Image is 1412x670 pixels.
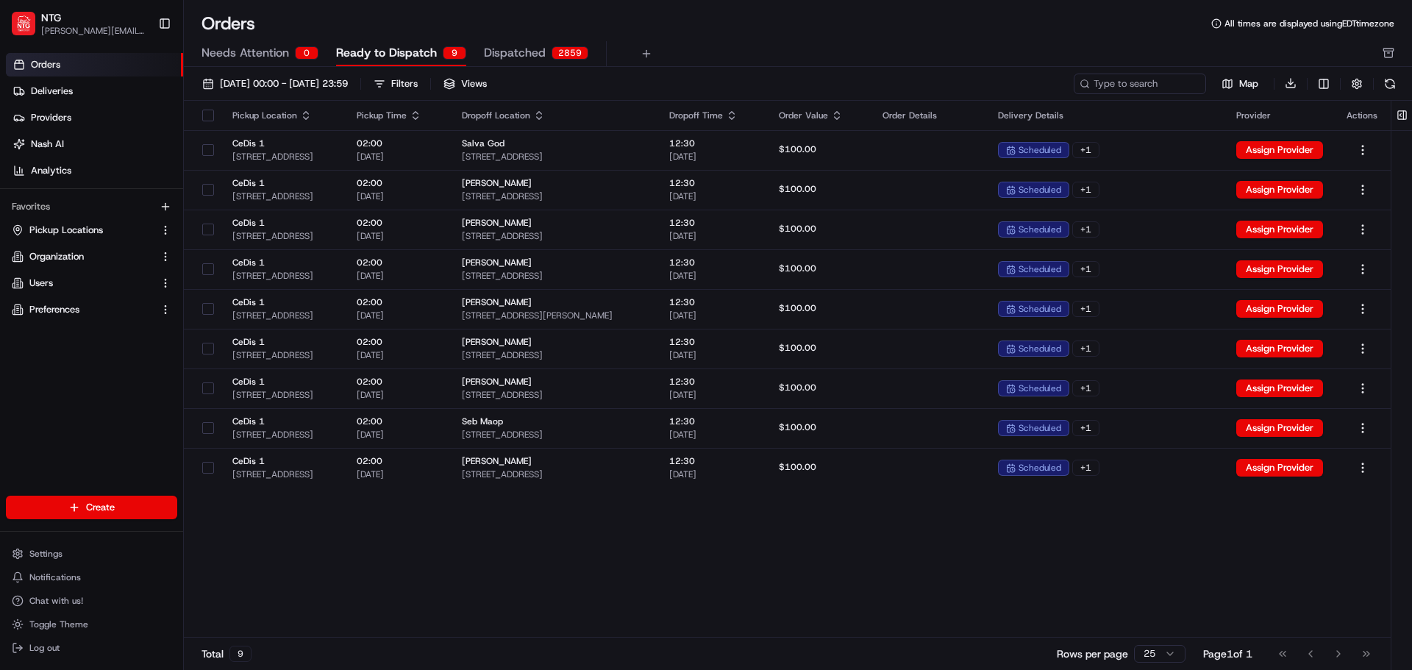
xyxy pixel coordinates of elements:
span: [DATE] [669,389,755,401]
button: Assign Provider [1236,181,1323,199]
span: Preferences [29,303,79,316]
span: 02:00 [357,416,438,427]
span: Orders [31,58,60,71]
span: [STREET_ADDRESS] [232,429,333,441]
span: [PERSON_NAME] [462,296,646,308]
span: $100.00 [779,421,816,433]
button: NTG [41,10,61,25]
span: Ready to Dispatch [336,44,437,62]
span: [STREET_ADDRESS] [462,349,646,361]
div: + 1 [1072,341,1099,357]
span: CeDis 1 [232,455,333,467]
button: Settings [6,544,177,564]
div: + 1 [1072,301,1099,317]
span: 02:00 [357,138,438,149]
div: + 1 [1072,380,1099,396]
span: [DATE] [357,230,438,242]
a: 📗Knowledge Base [9,207,118,234]
span: [DATE] [357,270,438,282]
span: 12:30 [669,138,755,149]
div: Page 1 of 1 [1203,646,1252,661]
input: Type to search [1074,74,1206,94]
span: Deliveries [31,85,73,98]
span: scheduled [1019,303,1061,315]
span: 02:00 [357,455,438,467]
span: CeDis 1 [232,177,333,189]
span: $100.00 [779,263,816,274]
span: [DATE] [357,310,438,321]
a: Deliveries [6,79,183,103]
span: scheduled [1019,422,1061,434]
span: 02:00 [357,336,438,348]
p: Rows per page [1057,646,1128,661]
span: [DATE] [357,429,438,441]
div: Total [202,646,252,662]
span: scheduled [1019,343,1061,354]
span: [STREET_ADDRESS] [232,349,333,361]
span: $100.00 [779,183,816,195]
a: Preferences [12,303,154,316]
span: scheduled [1019,184,1061,196]
button: Assign Provider [1236,300,1323,318]
span: [PERSON_NAME] [462,177,646,189]
div: Start new chat [50,140,241,155]
div: 💻 [124,215,136,227]
span: [DATE] [357,190,438,202]
span: 12:30 [669,336,755,348]
a: Powered byPylon [104,249,178,260]
span: CeDis 1 [232,217,333,229]
span: [DATE] [669,270,755,282]
div: + 1 [1072,261,1099,277]
div: We're available if you need us! [50,155,186,167]
div: + 1 [1072,460,1099,476]
span: [PERSON_NAME] [462,376,646,388]
span: 02:00 [357,257,438,268]
div: 2859 [552,46,588,60]
a: Providers [6,106,183,129]
span: CeDis 1 [232,257,333,268]
button: Create [6,496,177,519]
button: NTGNTG[PERSON_NAME][EMAIL_ADDRESS][DOMAIN_NAME] [6,6,152,41]
span: CeDis 1 [232,296,333,308]
span: [DATE] [669,349,755,361]
button: Assign Provider [1236,379,1323,397]
span: [STREET_ADDRESS] [462,151,646,163]
button: Assign Provider [1236,260,1323,278]
span: scheduled [1019,462,1061,474]
img: Nash [15,15,44,44]
span: CeDis 1 [232,416,333,427]
span: Pylon [146,249,178,260]
span: 12:30 [669,217,755,229]
span: [STREET_ADDRESS] [462,230,646,242]
span: Toggle Theme [29,619,88,630]
span: CeDis 1 [232,138,333,149]
div: 9 [229,646,252,662]
span: [PERSON_NAME] [462,336,646,348]
div: Dropoff Time [669,110,755,121]
span: [DATE] [357,151,438,163]
span: [PERSON_NAME][EMAIL_ADDRESS][DOMAIN_NAME] [41,25,146,37]
span: Needs Attention [202,44,289,62]
span: [STREET_ADDRESS] [462,468,646,480]
div: Favorites [6,195,177,218]
span: Chat with us! [29,595,83,607]
span: [DATE] [669,468,755,480]
span: [DATE] [357,389,438,401]
button: Notifications [6,567,177,588]
span: 12:30 [669,257,755,268]
a: Nash AI [6,132,183,156]
span: [STREET_ADDRESS] [232,468,333,480]
span: CeDis 1 [232,336,333,348]
a: Users [12,277,154,290]
span: [PERSON_NAME] [462,217,646,229]
button: Start new chat [250,145,268,163]
span: $100.00 [779,302,816,314]
p: Welcome 👋 [15,59,268,82]
a: Organization [12,250,154,263]
span: $100.00 [779,461,816,473]
button: Map [1212,75,1268,93]
div: Pickup Time [357,110,438,121]
span: [DATE] [357,349,438,361]
button: Log out [6,638,177,658]
button: Toggle Theme [6,614,177,635]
